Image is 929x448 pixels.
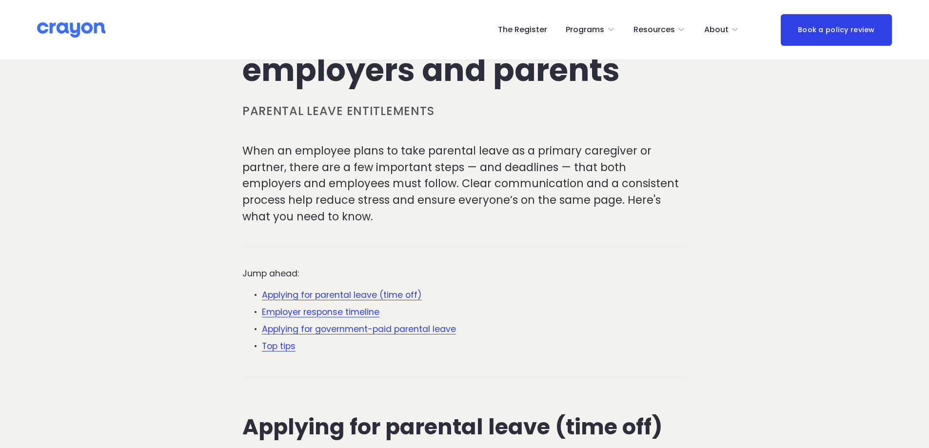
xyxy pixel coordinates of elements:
span: Resources [633,23,675,37]
a: Employer response timeline [262,306,379,318]
img: Crayon [37,21,105,39]
a: Book a policy review [781,14,892,46]
a: folder dropdown [566,22,615,38]
p: Jump ahead: [242,267,687,280]
a: Applying for government-paid parental leave [262,323,456,335]
a: The Register [498,22,547,38]
h2: Applying for parental leave (time off) [242,415,687,439]
span: About [704,23,729,37]
p: When an employee plans to take parental leave as a primary caregiver or partner, there are a few ... [242,143,687,225]
a: Top tips [262,340,296,352]
a: folder dropdown [633,22,686,38]
a: Applying for parental leave (time off) [262,289,422,301]
a: folder dropdown [704,22,739,38]
a: Parental leave entitlements [242,103,434,119]
span: Programs [566,23,604,37]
